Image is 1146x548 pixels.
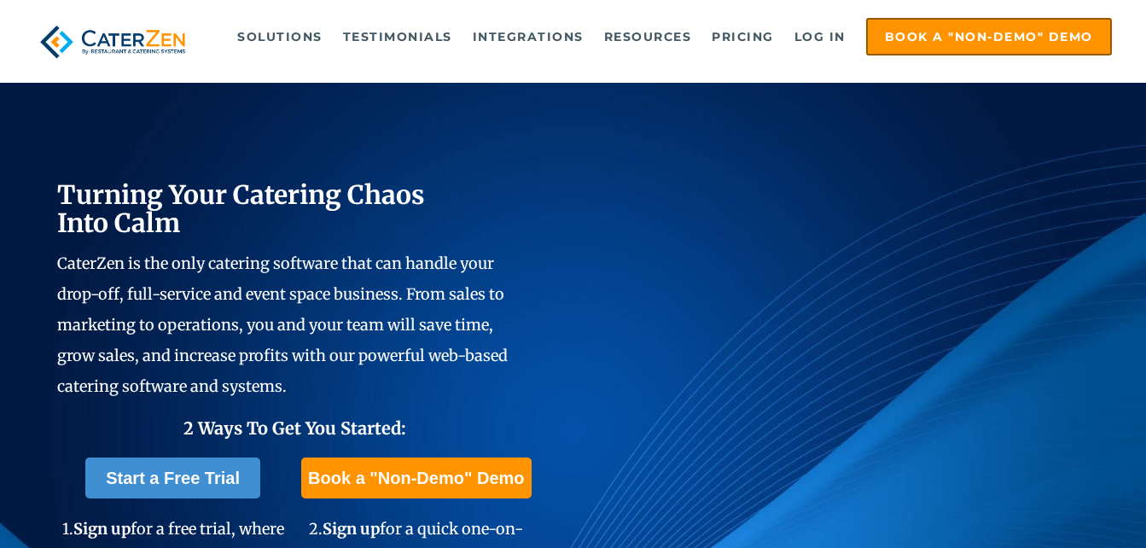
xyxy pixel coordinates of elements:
[334,20,461,54] a: Testimonials
[596,20,701,54] a: Resources
[464,20,592,54] a: Integrations
[34,18,190,66] img: caterzen
[866,18,1112,55] a: Book a "Non-Demo" Demo
[301,458,531,498] a: Book a "Non-Demo" Demo
[323,519,380,539] span: Sign up
[73,519,131,539] span: Sign up
[57,178,425,239] span: Turning Your Catering Chaos Into Calm
[85,458,260,498] a: Start a Free Trial
[229,20,331,54] a: Solutions
[703,20,782,54] a: Pricing
[57,254,508,396] span: CaterZen is the only catering software that can handle your drop-off, full-service and event spac...
[786,20,854,54] a: Log in
[183,417,406,439] span: 2 Ways To Get You Started:
[218,18,1112,55] div: Navigation Menu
